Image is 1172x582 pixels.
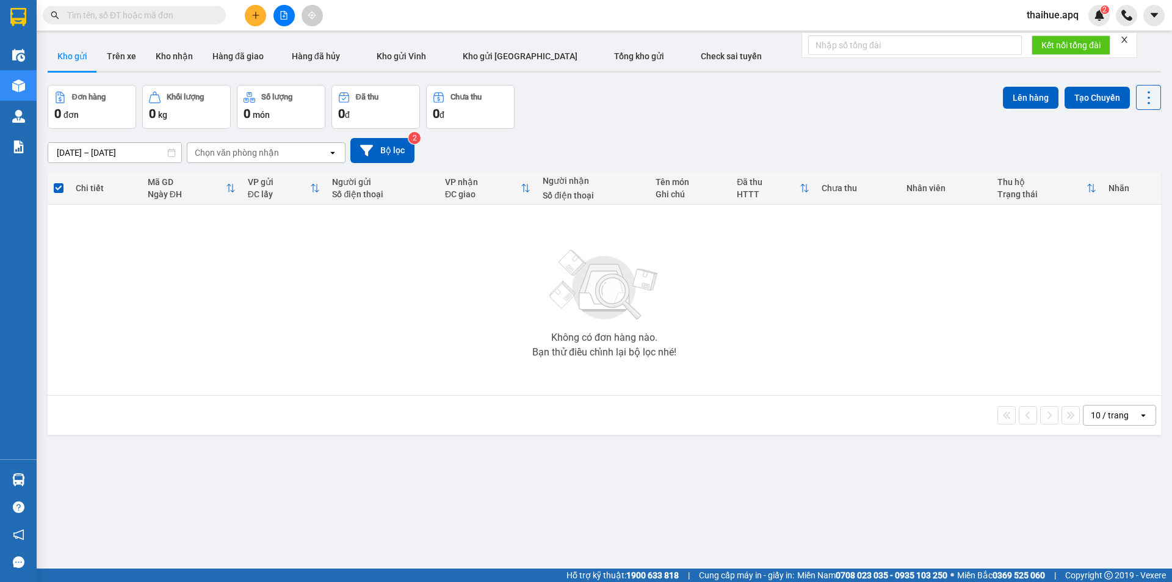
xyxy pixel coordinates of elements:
img: solution-icon [12,140,25,153]
span: ⚪️ [950,573,954,578]
div: HTTT [737,189,800,199]
sup: 2 [408,132,421,144]
div: Chưa thu [450,93,482,101]
div: Bạn thử điều chỉnh lại bộ lọc nhé! [532,347,676,357]
img: svg+xml;base64,PHN2ZyBjbGFzcz0ibGlzdC1wbHVnX19zdmciIHhtbG5zPSJodHRwOi8vd3d3LnczLm9yZy8yMDAwL3N2Zy... [543,242,665,328]
button: caret-down [1143,5,1165,26]
span: | [1054,569,1056,582]
div: Đã thu [356,93,378,101]
button: Lên hàng [1003,87,1058,109]
div: Đã thu [737,177,800,187]
div: Người gửi [332,177,433,187]
th: Toggle SortBy [142,172,242,205]
div: Khối lượng [167,93,204,101]
th: Toggle SortBy [991,172,1102,205]
img: warehouse-icon [12,79,25,92]
img: warehouse-icon [12,110,25,123]
img: logo-vxr [10,8,26,26]
div: Không có đơn hàng nào. [551,333,657,343]
span: Kho gửi [GEOGRAPHIC_DATA] [463,51,577,61]
button: Bộ lọc [350,138,414,163]
span: copyright [1104,571,1113,580]
span: question-circle [13,501,24,513]
div: Chưa thu [822,183,894,193]
sup: 2 [1101,5,1109,14]
span: Hàng đã hủy [292,51,340,61]
img: warehouse-icon [12,473,25,486]
span: 0 [433,106,440,121]
span: Kho gửi Vinh [377,51,426,61]
div: Nhân viên [906,183,985,193]
input: Nhập số tổng đài [808,35,1022,55]
button: Kho gửi [48,42,97,71]
button: Hàng đã giao [203,42,273,71]
span: Check sai tuyến [701,51,762,61]
span: đ [345,110,350,120]
span: đ [440,110,444,120]
th: Toggle SortBy [731,172,816,205]
span: close [1120,35,1129,44]
span: đơn [63,110,79,120]
strong: 0708 023 035 - 0935 103 250 [836,570,947,580]
button: Chưa thu0đ [426,85,515,129]
th: Toggle SortBy [242,172,327,205]
div: 10 / trang [1091,409,1129,421]
div: Nhãn [1109,183,1155,193]
span: aim [308,11,316,20]
div: Người nhận [543,176,643,186]
svg: open [328,148,338,158]
span: caret-down [1149,10,1160,21]
div: Trạng thái [997,189,1086,199]
div: ĐC lấy [248,189,311,199]
span: Miền Nam [797,569,947,582]
strong: 0369 525 060 [993,570,1045,580]
img: phone-icon [1121,10,1132,21]
input: Select a date range. [48,143,181,162]
div: Số lượng [261,93,292,101]
div: ĐC giao [445,189,521,199]
button: Đơn hàng0đơn [48,85,136,129]
button: Đã thu0đ [331,85,420,129]
span: notification [13,529,24,540]
div: VP gửi [248,177,311,187]
div: Mã GD [148,177,226,187]
span: thaihue.apq [1017,7,1088,23]
span: Cung cấp máy in - giấy in: [699,569,794,582]
div: Ghi chú [656,189,725,199]
span: plus [251,11,260,20]
button: plus [245,5,266,26]
button: Khối lượng0kg [142,85,231,129]
span: Miền Bắc [957,569,1045,582]
span: 0 [149,106,156,121]
span: Kết nối tổng đài [1041,38,1101,52]
div: Thu hộ [997,177,1086,187]
span: 2 [1102,5,1107,14]
th: Toggle SortBy [439,172,537,205]
div: Tên món [656,177,725,187]
button: Kho nhận [146,42,203,71]
div: Chọn văn phòng nhận [195,147,279,159]
button: aim [302,5,323,26]
img: warehouse-icon [12,49,25,62]
span: | [688,569,690,582]
input: Tìm tên, số ĐT hoặc mã đơn [67,9,211,22]
span: file-add [280,11,288,20]
span: search [51,11,59,20]
svg: open [1138,410,1148,420]
button: Số lượng0món [237,85,325,129]
button: Tạo Chuyến [1065,87,1130,109]
div: Ngày ĐH [148,189,226,199]
span: message [13,556,24,568]
div: Chi tiết [76,183,135,193]
span: 0 [54,106,61,121]
button: Kết nối tổng đài [1032,35,1110,55]
span: 0 [244,106,250,121]
span: kg [158,110,167,120]
div: VP nhận [445,177,521,187]
div: Số điện thoại [332,189,433,199]
button: Trên xe [97,42,146,71]
span: món [253,110,270,120]
img: icon-new-feature [1094,10,1105,21]
span: Tổng kho gửi [614,51,664,61]
strong: 1900 633 818 [626,570,679,580]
